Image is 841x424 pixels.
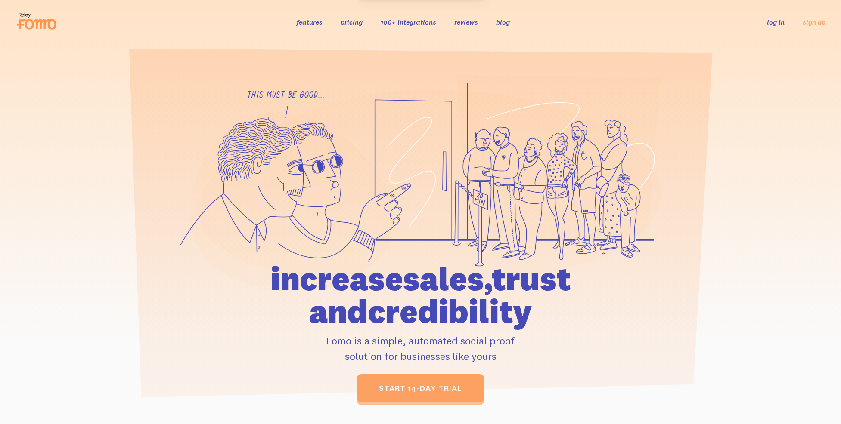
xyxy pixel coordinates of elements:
a: log in [767,18,785,26]
p: Fomo is a simple, automated social proof solution for businesses like yours [221,333,620,364]
a: start 14-day trial [357,374,484,402]
h1: increase sales, trust and credibility [221,262,620,328]
a: 106+ integrations [381,18,436,26]
a: pricing [341,18,363,26]
a: blog [496,18,510,26]
a: features [297,18,323,26]
a: reviews [454,18,478,26]
a: sign up [803,18,825,27]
